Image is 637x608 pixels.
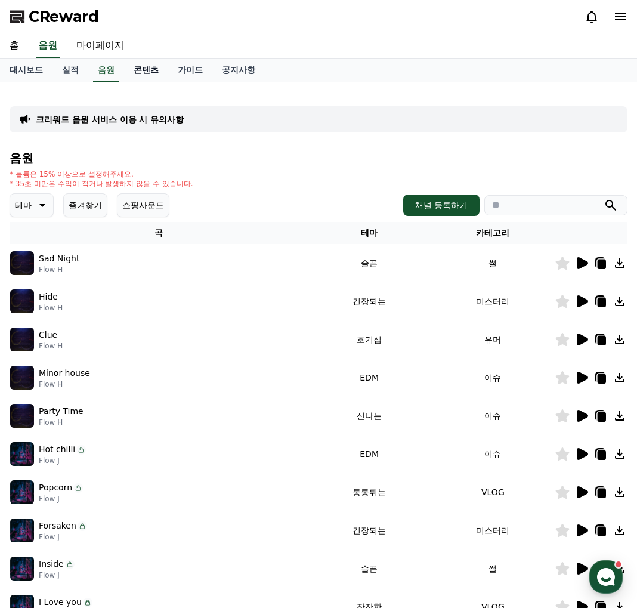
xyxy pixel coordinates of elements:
th: 곡 [10,222,307,244]
span: CReward [29,7,99,26]
p: Flow H [39,265,79,274]
p: 테마 [15,197,32,214]
td: 호기심 [307,320,431,359]
a: 홈 [4,378,79,408]
p: Flow H [39,303,63,313]
td: 신나는 [307,397,431,435]
a: 설정 [154,378,229,408]
a: 콘텐츠 [124,59,168,82]
td: 슬픈 [307,244,431,282]
p: Hide [39,291,58,303]
p: Flow J [39,456,86,465]
img: music [10,442,34,466]
p: Sad Night [39,252,79,265]
p: Clue [39,329,57,341]
td: 미스터리 [431,282,555,320]
button: 테마 [10,193,54,217]
p: * 볼륨은 15% 이상으로 설정해주세요. [10,169,193,179]
p: Party Time [39,405,84,418]
td: 긴장되는 [307,511,431,550]
td: 미스터리 [431,511,555,550]
p: Flow J [39,494,83,504]
td: EDM [307,359,431,397]
a: 크리워드 음원 서비스 이용 시 유의사항 [36,113,184,125]
p: Minor house [39,367,90,379]
th: 테마 [307,222,431,244]
td: 이슈 [431,359,555,397]
p: Flow H [39,379,90,389]
p: Flow H [39,341,63,351]
img: music [10,328,34,351]
td: 이슈 [431,435,555,473]
p: Popcorn [39,482,72,494]
a: CReward [10,7,99,26]
p: Hot chilli [39,443,75,456]
img: music [10,557,34,581]
img: music [10,480,34,504]
p: Flow H [39,418,84,427]
img: music [10,366,34,390]
a: 마이페이지 [67,33,134,58]
img: music [10,289,34,313]
a: 음원 [93,59,119,82]
td: 슬픈 [307,550,431,588]
td: 긴장되는 [307,282,431,320]
span: 홈 [38,396,45,406]
button: 쇼핑사운드 [117,193,169,217]
th: 카테고리 [431,222,555,244]
a: 음원 [36,33,60,58]
td: VLOG [431,473,555,511]
img: music [10,251,34,275]
p: Inside [39,558,64,570]
span: 대화 [109,397,123,406]
p: Flow J [39,532,87,542]
td: EDM [307,435,431,473]
img: music [10,404,34,428]
td: 통통튀는 [307,473,431,511]
h4: 음원 [10,152,627,165]
td: 유머 [431,320,555,359]
button: 채널 등록하기 [403,195,480,216]
td: 썰 [431,550,555,588]
p: * 35초 미만은 수익이 적거나 발생하지 않을 수 있습니다. [10,179,193,189]
a: 가이드 [168,59,212,82]
td: 이슈 [431,397,555,435]
img: music [10,519,34,542]
button: 즐겨찾기 [63,193,107,217]
a: 공지사항 [212,59,265,82]
a: 실적 [52,59,88,82]
td: 썰 [431,244,555,282]
p: Flow J [39,570,75,580]
a: 대화 [79,378,154,408]
p: Forsaken [39,520,76,532]
span: 설정 [184,396,199,406]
